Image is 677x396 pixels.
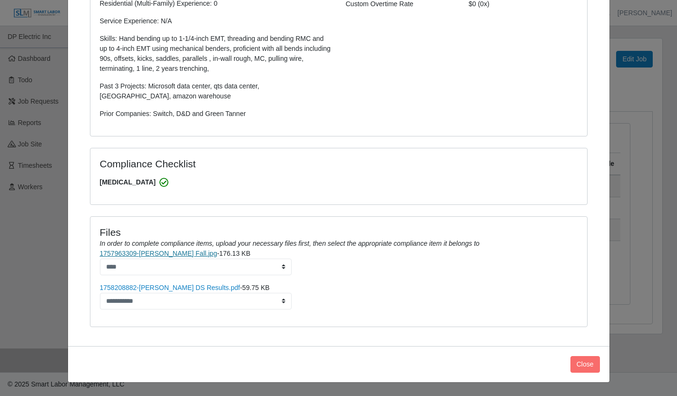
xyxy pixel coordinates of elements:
p: Skills: Hand bending up to 1-1/4-inch EMT, threading and bending RMC and up to 4-inch EMT using m... [100,34,332,74]
span: 176.13 KB [219,250,250,257]
p: Service Experience: N/A [100,16,332,26]
i: In order to complete compliance items, upload your necessary files first, then select the appropr... [100,240,480,247]
p: Prior Companies: Switch, D&D and Green Tanner [100,109,332,119]
span: [MEDICAL_DATA] [100,177,578,187]
li: - [100,249,578,275]
span: 59.75 KB [242,284,270,291]
button: Close [570,356,600,373]
p: Past 3 Projects: Microsoft data center, qts data center, [GEOGRAPHIC_DATA], amazon warehouse [100,81,332,101]
li: - [100,283,578,309]
h4: Compliance Checklist [100,158,413,170]
h4: Files [100,226,578,238]
a: 1758208882-[PERSON_NAME] DS Results.pdf [100,284,240,291]
a: 1757963309-[PERSON_NAME] Fall.jpg [100,250,217,257]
